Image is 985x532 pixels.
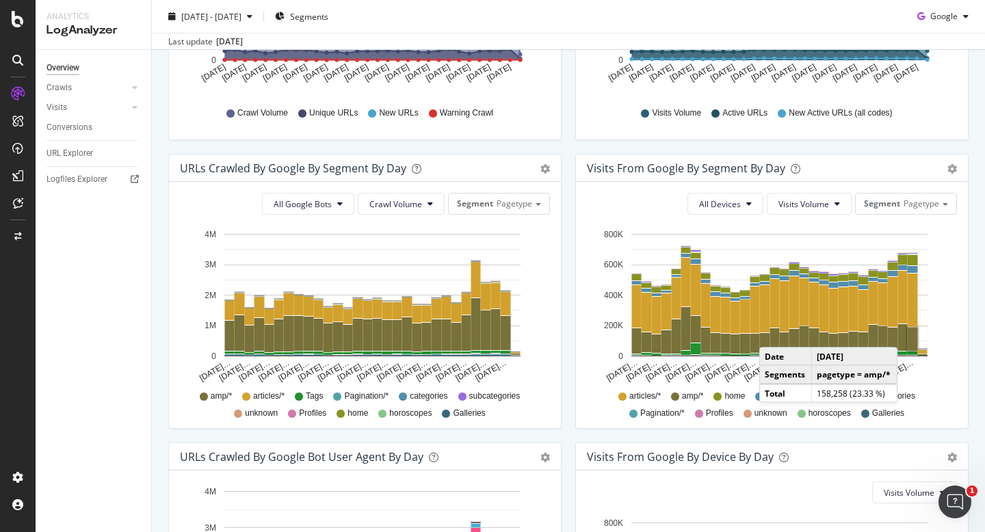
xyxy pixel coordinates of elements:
[770,62,798,83] text: [DATE]
[864,198,900,209] span: Segment
[369,198,422,210] span: Crawl Volume
[709,62,736,83] text: [DATE]
[347,408,368,419] span: home
[261,62,289,83] text: [DATE]
[892,62,919,83] text: [DATE]
[180,226,550,384] svg: A chart.
[384,62,411,83] text: [DATE]
[47,146,142,161] a: URL Explorer
[47,23,140,38] div: LogAnalyzer
[180,450,423,464] div: URLs Crawled by Google bot User Agent By Day
[211,55,216,65] text: 0
[302,62,329,83] text: [DATE]
[912,5,974,27] button: Google
[947,164,957,174] div: gear
[47,81,72,95] div: Crawls
[180,161,406,175] div: URLs Crawled by Google By Segment By Day
[729,62,757,83] text: [DATE]
[445,62,472,83] text: [DATE]
[811,384,897,401] td: 158,258 (23.33 %)
[47,120,142,135] a: Conversions
[457,198,493,209] span: Segment
[540,164,550,174] div: gear
[274,198,332,210] span: All Google Bots
[652,107,701,119] span: Visits Volume
[299,408,326,419] span: Profiles
[290,10,328,22] span: Segments
[47,61,79,75] div: Overview
[306,390,323,402] span: Tags
[760,348,811,366] td: Date
[629,390,661,402] span: articles/*
[706,408,733,419] span: Profiles
[343,62,370,83] text: [DATE]
[168,36,243,48] div: Last update
[47,101,67,115] div: Visits
[604,291,623,300] text: 400K
[205,260,216,269] text: 3M
[309,107,358,119] span: Unique URLs
[682,390,703,402] span: amp/*
[211,390,232,402] span: amp/*
[253,390,285,402] span: articles/*
[724,390,745,402] span: home
[640,408,685,419] span: Pagination/*
[587,226,957,384] svg: A chart.
[424,62,451,83] text: [DATE]
[668,62,696,83] text: [DATE]
[767,193,852,215] button: Visits Volume
[344,390,389,402] span: Pagination/*
[410,390,447,402] span: categories
[811,348,897,366] td: [DATE]
[604,260,623,269] text: 600K
[618,55,623,65] text: 0
[811,62,838,83] text: [DATE]
[216,36,243,48] div: [DATE]
[163,5,258,27] button: [DATE] - [DATE]
[831,62,858,83] text: [DATE]
[220,62,248,83] text: [DATE]
[540,453,550,462] div: gear
[938,486,971,518] iframe: Intercom live chat
[47,120,92,135] div: Conversions
[497,198,532,209] span: Pagetype
[967,486,977,496] span: 1
[211,351,216,361] text: 0
[47,81,128,95] a: Crawls
[47,101,128,115] a: Visits
[270,5,334,27] button: Segments
[930,10,958,22] span: Google
[791,62,818,83] text: [DATE]
[778,198,829,210] span: Visits Volume
[453,408,485,419] span: Galleries
[205,487,216,496] text: 4M
[604,518,623,528] text: 800K
[469,390,521,402] span: subcategories
[689,62,716,83] text: [DATE]
[245,408,278,419] span: unknown
[465,62,492,83] text: [DATE]
[587,450,774,464] div: Visits From Google By Device By Day
[648,62,675,83] text: [DATE]
[722,107,767,119] span: Active URLs
[237,107,288,119] span: Crawl Volume
[811,365,897,384] td: pagetype = amp/*
[687,193,763,215] button: All Devices
[947,453,957,462] div: gear
[363,62,391,83] text: [DATE]
[205,321,216,330] text: 1M
[47,146,93,161] div: URL Explorer
[47,11,140,23] div: Analytics
[587,161,785,175] div: Visits from Google By Segment By Day
[322,62,350,83] text: [DATE]
[262,193,354,215] button: All Google Bots
[47,172,142,187] a: Logfiles Explorer
[760,365,811,384] td: Segments
[205,291,216,300] text: 2M
[852,62,879,83] text: [DATE]
[618,351,623,361] text: 0
[389,408,432,419] span: horoscopes
[47,172,107,187] div: Logfiles Explorer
